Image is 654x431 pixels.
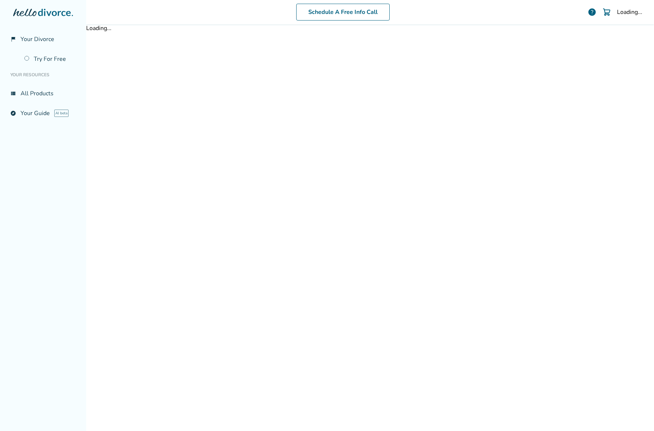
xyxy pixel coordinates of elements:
[6,85,80,102] a: view_listAll Products
[54,110,69,117] span: AI beta
[6,105,80,122] a: exploreYour GuideAI beta
[21,35,54,43] span: Your Divorce
[10,91,16,96] span: view_list
[588,8,596,16] a: help
[617,8,642,16] div: Loading...
[6,67,80,82] li: Your Resources
[20,51,80,67] a: Try For Free
[86,24,654,32] div: Loading...
[10,110,16,116] span: explore
[602,8,611,16] img: Cart
[296,4,390,21] a: Schedule A Free Info Call
[10,36,16,42] span: flag_2
[6,31,80,48] a: flag_2Your Divorce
